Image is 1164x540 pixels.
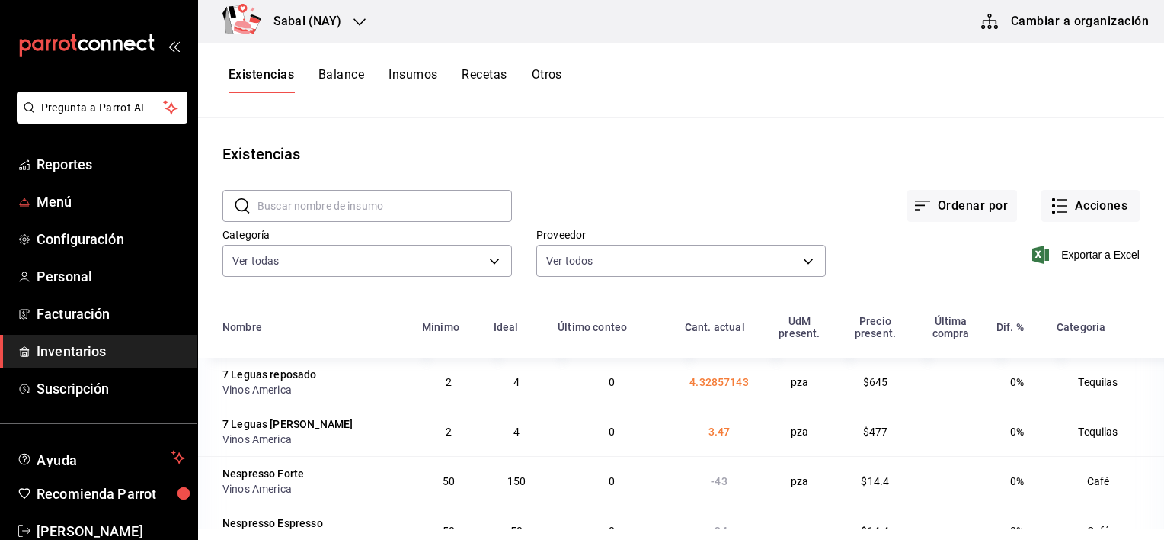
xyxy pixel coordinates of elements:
[168,40,180,52] button: open_drawer_menu
[609,475,615,487] span: 0
[222,516,323,531] div: Nespresso Espresso
[37,304,185,324] span: Facturación
[763,358,836,407] td: pza
[609,376,615,388] span: 0
[532,67,562,93] button: Otros
[222,143,300,166] div: Existencias
[37,341,185,362] span: Inventarios
[772,315,827,339] div: UdM present.
[37,266,185,287] span: Personal
[609,426,615,438] span: 0
[609,525,615,537] span: 0
[443,525,455,537] span: 50
[17,92,187,124] button: Pregunta a Parrot AI
[1047,407,1164,456] td: Tequilas
[558,321,627,333] div: Último conteo
[261,12,341,31] h3: Sabal (NAY)
[1010,376,1024,388] span: 0%
[763,407,836,456] td: pza
[37,191,185,212] span: Menú
[863,376,888,388] span: $645
[513,426,520,438] span: 4
[1035,246,1140,264] button: Exportar a Excel
[222,367,317,382] div: 7 Leguas reposado
[222,321,262,333] div: Nombre
[996,321,1024,333] div: Dif. %
[37,484,185,504] span: Recomienda Parrot
[232,253,279,268] span: Ver todas
[907,190,1017,222] button: Ordenar por
[37,378,185,399] span: Suscripción
[863,426,888,438] span: $477
[37,448,165,467] span: Ayuda
[37,229,185,249] span: Configuración
[37,154,185,175] span: Reportes
[507,475,526,487] span: 150
[546,253,593,268] span: Ver todos
[510,525,523,537] span: 50
[222,382,404,397] div: Vinos America
[708,426,731,438] span: 3.47
[389,67,437,93] button: Insumos
[536,230,826,240] label: Proveedor
[846,315,905,339] div: Precio present.
[222,416,353,432] div: 7 Leguas [PERSON_NAME]
[923,315,978,339] div: Última compra
[462,67,507,93] button: Recetas
[494,321,519,333] div: Ideal
[229,67,562,93] div: navigation tabs
[1010,475,1024,487] span: 0%
[41,100,164,116] span: Pregunta a Parrot AI
[446,376,452,388] span: 2
[1057,321,1105,333] div: Categoría
[11,111,187,127] a: Pregunta a Parrot AI
[443,475,455,487] span: 50
[422,321,459,333] div: Mínimo
[513,376,520,388] span: 4
[257,191,512,221] input: Buscar nombre de insumo
[689,376,749,388] span: 4.32857143
[861,475,889,487] span: $14.4
[222,432,404,447] div: Vinos America
[711,525,727,537] span: -34
[222,481,404,497] div: Vinos America
[318,67,364,93] button: Balance
[861,525,889,537] span: $14.4
[222,466,304,481] div: Nespresso Forte
[1010,525,1024,537] span: 0%
[1047,456,1164,506] td: Café
[1047,358,1164,407] td: Tequilas
[685,321,745,333] div: Cant. actual
[229,67,294,93] button: Existencias
[711,475,727,487] span: -43
[222,230,512,240] label: Categoría
[1010,426,1024,438] span: 0%
[763,456,836,506] td: pza
[446,426,452,438] span: 2
[1041,190,1140,222] button: Acciones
